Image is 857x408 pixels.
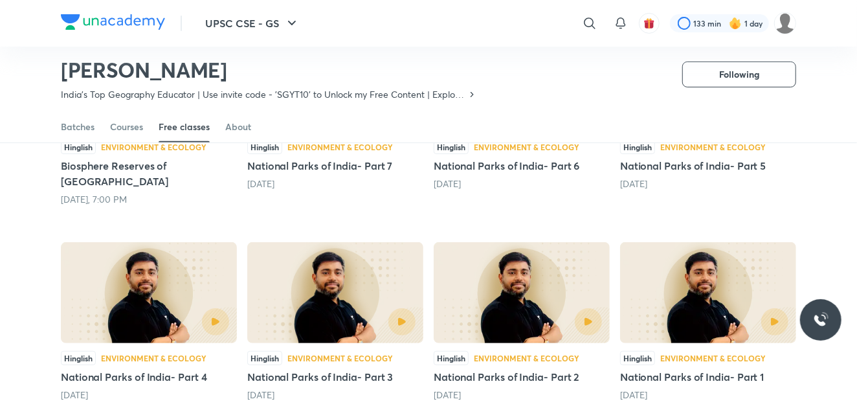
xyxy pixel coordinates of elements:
div: Environment & Ecology [101,143,206,151]
div: Hinglish [620,351,655,365]
div: Hinglish [61,140,96,154]
button: avatar [639,13,660,34]
div: 17 days ago [434,177,610,190]
h5: National Parks of India- Part 3 [247,369,423,385]
div: Hinglish [61,351,96,365]
div: About [225,120,251,133]
h5: National Parks of India- Part 6 [434,158,610,174]
div: 24 days ago [434,389,610,402]
p: India's Top Geography Educator | Use invite code - 'SGYT10' to Unlock my Free Content | Explore t... [61,88,467,101]
div: National Parks of India- Part 4 [61,242,237,402]
div: 23 days ago [247,389,423,402]
button: Following [682,62,796,87]
div: Hinglish [247,140,282,154]
a: Courses [110,111,143,142]
div: Environment & Ecology [660,143,766,151]
div: Hinglish [247,351,282,365]
img: ttu [813,312,829,328]
img: streak [729,17,742,30]
div: Environment & Ecology [101,354,206,362]
div: Environment & Ecology [287,143,393,151]
div: Batches [61,120,95,133]
div: 18 days ago [620,177,796,190]
h5: National Parks of India- Part 1 [620,369,796,385]
h5: Biosphere Reserves of [GEOGRAPHIC_DATA] [61,158,237,189]
img: avatar [643,17,655,29]
div: 16 days ago [247,177,423,190]
img: Satyam Raj [774,12,796,34]
h5: National Parks of India- Part 5 [620,158,796,174]
div: Environment & Ecology [287,354,393,362]
h2: [PERSON_NAME] [61,57,477,83]
img: Company Logo [61,14,165,30]
a: Free classes [159,111,210,142]
div: Free classes [159,120,210,133]
div: Courses [110,120,143,133]
a: About [225,111,251,142]
div: Environment & Ecology [474,143,579,151]
a: Batches [61,111,95,142]
h5: National Parks of India- Part 7 [247,158,423,174]
div: 22 days ago [61,389,237,402]
div: Environment & Ecology [660,354,766,362]
div: National Parks of India- Part 1 [620,242,796,402]
div: National Parks of India- Part 2 [434,242,610,402]
span: Following [719,68,759,81]
div: National Parks of India- Part 3 [247,242,423,402]
div: Today, 7:00 PM [61,193,237,206]
h5: National Parks of India- Part 4 [61,369,237,385]
h5: National Parks of India- Part 2 [434,369,610,385]
button: UPSC CSE - GS [197,10,307,36]
div: Hinglish [434,140,469,154]
div: Hinglish [620,140,655,154]
div: Environment & Ecology [474,354,579,362]
a: Company Logo [61,14,165,33]
div: Hinglish [434,351,469,365]
div: 25 days ago [620,389,796,402]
